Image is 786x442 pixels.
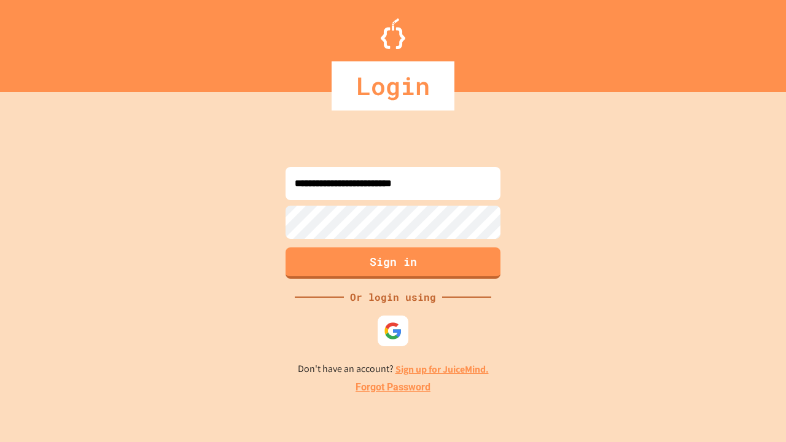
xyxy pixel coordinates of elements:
a: Sign up for JuiceMind. [395,363,489,376]
div: Or login using [344,290,442,304]
a: Forgot Password [356,380,430,395]
p: Don't have an account? [298,362,489,377]
img: Logo.svg [381,18,405,49]
img: google-icon.svg [384,322,402,340]
div: Login [332,61,454,110]
button: Sign in [286,247,500,279]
